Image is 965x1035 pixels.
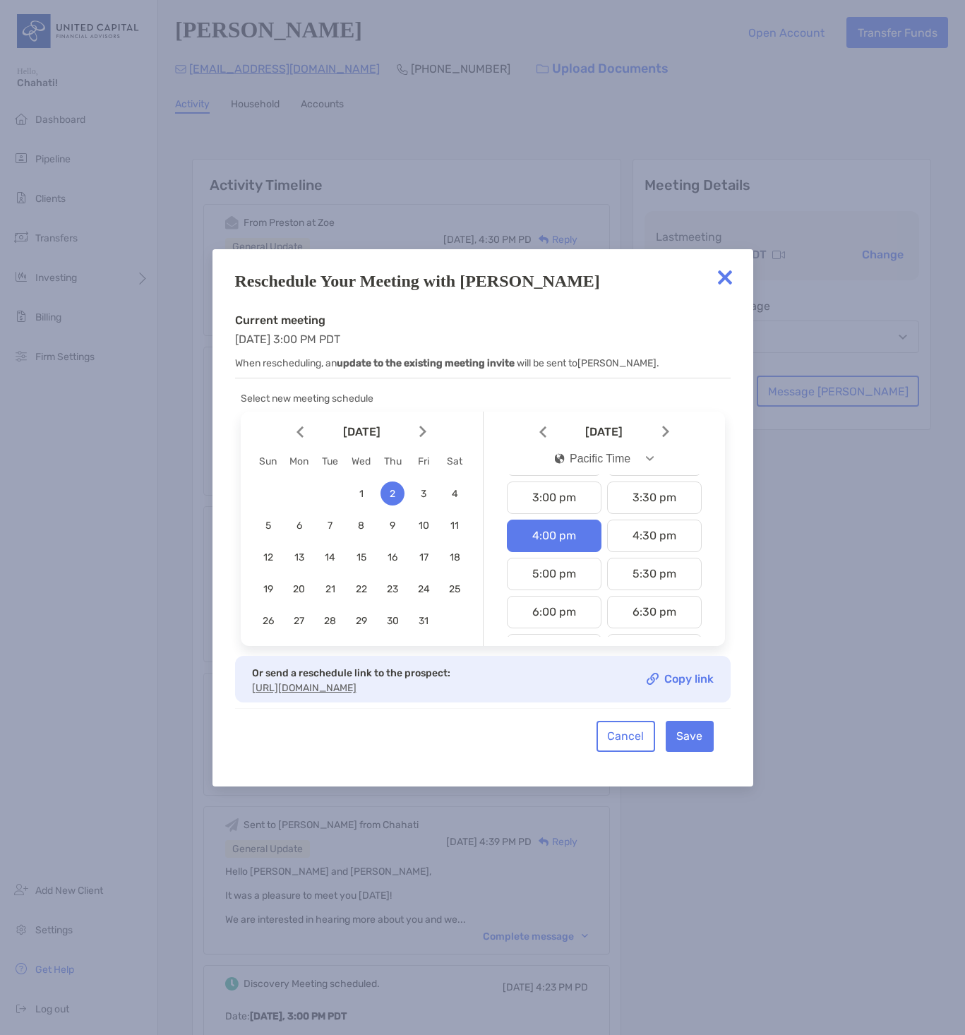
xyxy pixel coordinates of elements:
div: Wed [346,455,377,467]
div: 5:00 pm [507,558,601,590]
span: 14 [318,551,342,563]
span: 16 [380,551,404,563]
p: Or send a reschedule link to the prospect: [252,664,450,682]
span: 11 [443,520,467,532]
span: 23 [380,583,404,595]
span: 26 [256,615,280,627]
img: Copy link icon [647,673,659,685]
div: 4:00 pm [507,520,601,552]
span: [DATE] [549,426,659,438]
div: 4:30 pm [607,520,702,552]
img: Arrow icon [662,426,669,438]
div: [DATE] 3:00 PM PDT [235,313,731,378]
span: 7 [318,520,342,532]
div: 6:00 pm [507,596,601,628]
div: Tue [315,455,346,467]
span: 18 [443,551,467,563]
span: 29 [349,615,373,627]
img: Arrow icon [419,426,426,438]
img: icon [554,453,564,464]
h4: Current meeting [235,313,731,327]
button: iconPacific Time [542,443,666,475]
span: 8 [349,520,373,532]
span: 4 [443,488,467,500]
span: 22 [349,583,373,595]
div: 5:30 pm [607,558,702,590]
div: Sat [439,455,470,467]
span: 2 [380,488,404,500]
p: When rescheduling, an will be sent to [PERSON_NAME] . [235,354,731,372]
span: Select new meeting schedule [241,393,373,405]
span: 21 [318,583,342,595]
a: Copy link [647,673,714,685]
span: 20 [287,583,311,595]
span: 9 [380,520,404,532]
span: 30 [380,615,404,627]
span: 13 [287,551,311,563]
img: Arrow icon [296,426,304,438]
button: Cancel [597,721,655,752]
span: 12 [256,551,280,563]
span: 1 [349,488,373,500]
div: Thu [377,455,408,467]
img: close modal icon [711,263,739,292]
div: Pacific Time [554,453,630,465]
b: update to the existing meeting invite [337,357,515,369]
span: 17 [412,551,436,563]
span: 28 [318,615,342,627]
div: Sun [253,455,284,467]
img: Arrow icon [539,426,546,438]
div: 6:30 pm [607,596,702,628]
span: 5 [256,520,280,532]
span: 25 [443,583,467,595]
div: Mon [284,455,315,467]
span: 24 [412,583,436,595]
span: [DATE] [306,426,416,438]
div: 7:00 pm [507,634,601,666]
div: 3:30 pm [607,481,702,514]
span: 15 [349,551,373,563]
span: 31 [412,615,436,627]
div: 3:00 pm [507,481,601,514]
span: 10 [412,520,436,532]
span: 19 [256,583,280,595]
div: 7:30 pm [607,634,702,666]
button: Save [666,721,714,752]
span: 27 [287,615,311,627]
div: Reschedule Your Meeting with [PERSON_NAME] [235,272,731,291]
img: Open dropdown arrow [645,456,654,461]
div: Fri [408,455,439,467]
span: 3 [412,488,436,500]
span: 6 [287,520,311,532]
